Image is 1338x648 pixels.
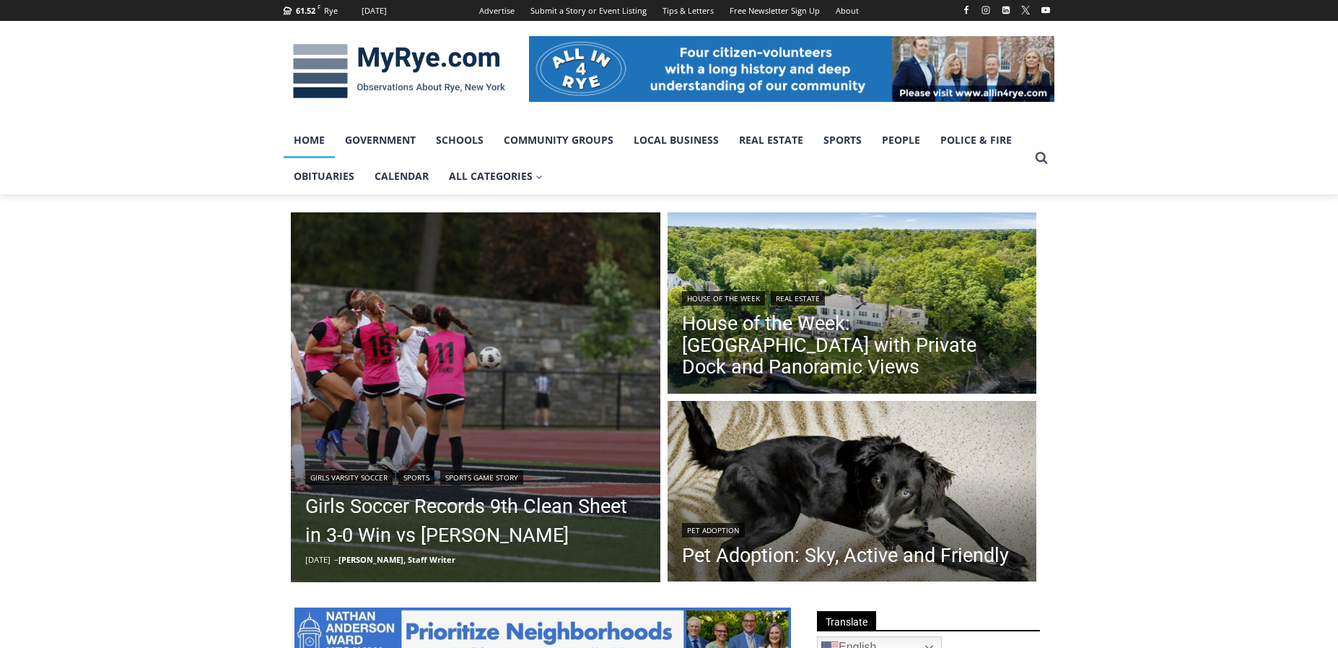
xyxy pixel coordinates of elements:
[305,492,646,550] a: Girls Soccer Records 9th Clean Sheet in 3-0 Win vs [PERSON_NAME]
[1017,1,1034,19] a: X
[1028,145,1054,171] button: View Search Form
[529,36,1054,101] img: All in for Rye
[682,288,1023,306] div: |
[729,122,813,158] a: Real Estate
[668,212,1037,397] img: 13 Kirby Lane, Rye
[305,467,646,485] div: | |
[439,158,553,194] a: All Categories
[668,212,1037,397] a: Read More House of the Week: Historic Rye Waterfront Estate with Private Dock and Panoramic Views
[296,5,315,16] span: 61.52
[284,34,515,109] img: MyRye.com
[682,291,765,306] a: House of the Week
[318,3,320,11] span: F
[930,122,1022,158] a: Police & Fire
[398,470,434,485] a: Sports
[426,122,494,158] a: Schools
[813,122,872,158] a: Sports
[334,554,338,565] span: –
[364,158,439,194] a: Calendar
[291,212,660,582] img: (PHOTO: Hannah Jachman scores a header goal on October 7, 2025, with teammates Parker Calhoun (#1...
[817,611,876,631] span: Translate
[335,122,426,158] a: Government
[977,1,994,19] a: Instagram
[305,554,331,565] time: [DATE]
[338,554,455,565] a: [PERSON_NAME], Staff Writer
[440,470,523,485] a: Sports Game Story
[449,168,543,184] span: All Categories
[305,470,393,485] a: Girls Varsity Soccer
[872,122,930,158] a: People
[682,523,745,537] a: Pet Adoption
[291,212,660,582] a: Read More Girls Soccer Records 9th Clean Sheet in 3-0 Win vs Harrison
[668,401,1037,586] a: Read More Pet Adoption: Sky, Active and Friendly
[284,122,1028,195] nav: Primary Navigation
[1037,1,1054,19] a: YouTube
[771,291,825,306] a: Real Estate
[682,313,1023,378] a: House of the Week: [GEOGRAPHIC_DATA] with Private Dock and Panoramic Views
[284,122,335,158] a: Home
[494,122,624,158] a: Community Groups
[682,545,1009,566] a: Pet Adoption: Sky, Active and Friendly
[997,1,1015,19] a: Linkedin
[668,401,1037,586] img: [PHOTO; Sky. Contributed.]
[624,122,729,158] a: Local Business
[284,158,364,194] a: Obituaries
[324,4,338,17] div: Rye
[958,1,975,19] a: Facebook
[362,4,387,17] div: [DATE]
